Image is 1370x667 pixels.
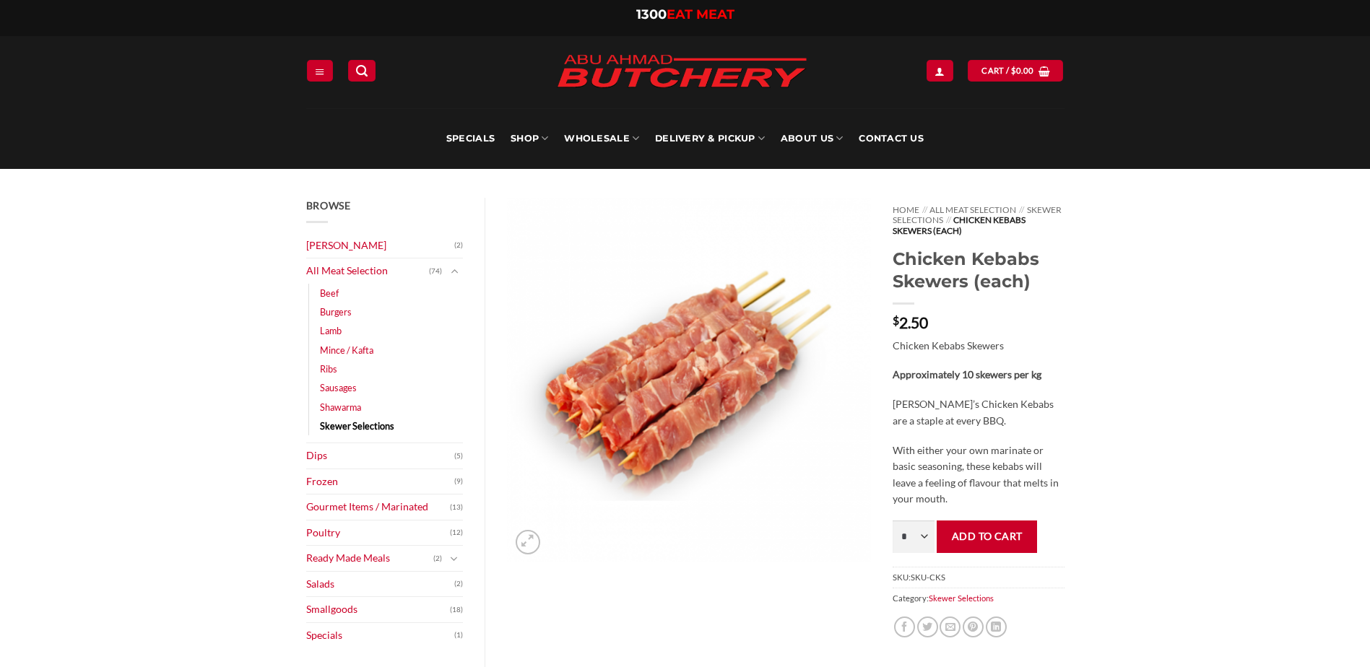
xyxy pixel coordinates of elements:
[348,60,376,81] a: Search
[893,567,1064,588] span: SKU:
[893,396,1064,429] p: [PERSON_NAME]’s Chicken Kebabs are a staple at every BBQ.
[429,261,442,282] span: (74)
[450,522,463,544] span: (12)
[320,359,337,378] a: Ribs
[450,497,463,518] span: (13)
[781,108,843,169] a: About Us
[306,597,451,622] a: Smallgoods
[433,548,442,570] span: (2)
[1011,64,1016,77] span: $
[893,204,1061,225] a: Skewer Selections
[636,6,667,22] span: 1300
[1019,204,1024,215] span: //
[893,443,1064,507] p: With either your own marinate or basic seasoning, these kebabs will leave a feeling of flavour th...
[893,588,1064,609] span: Category:
[446,263,463,279] button: Toggle
[307,60,333,81] a: Menu
[320,321,342,340] a: Lamb
[320,341,373,359] a: Mince / Kafta
[306,546,434,571] a: Ready Made Meals
[929,593,994,603] a: Skewer Selections
[450,599,463,621] span: (18)
[929,204,1016,215] a: All Meat Selection
[937,520,1037,553] button: Add to cart
[454,624,463,646] span: (1)
[516,530,540,554] a: Zoom
[667,6,734,22] span: EAT MEAT
[320,284,339,302] a: Beef
[940,616,961,637] a: Email to a Friend
[859,108,924,169] a: Contact Us
[922,204,927,215] span: //
[306,623,455,648] a: Specials
[507,198,871,562] img: Chicken Kebabs Skewers (each)
[893,313,928,331] bdi: 2.50
[446,551,463,567] button: Toggle
[306,233,455,258] a: [PERSON_NAME]
[446,108,495,169] a: Specials
[893,338,1064,354] p: Chicken Kebabs Skewers
[454,573,463,595] span: (2)
[655,108,765,169] a: Delivery & Pickup
[320,302,352,321] a: Burgers
[963,616,984,637] a: Pin on Pinterest
[893,214,1026,235] span: Chicken Kebabs Skewers (each)
[320,417,394,435] a: Skewer Selections
[911,572,945,582] span: SKU-CKS
[306,572,455,597] a: Salads
[564,108,639,169] a: Wholesale
[636,6,734,22] a: 1300EAT MEAT
[306,199,351,212] span: Browse
[968,60,1063,81] a: View cart
[927,60,953,81] a: Login
[893,315,899,326] span: $
[320,378,357,397] a: Sausages
[511,108,548,169] a: SHOP
[306,469,455,494] a: Frozen
[320,398,361,417] a: Shawarma
[454,235,463,256] span: (2)
[306,258,430,284] a: All Meat Selection
[893,368,1041,380] strong: Approximately 10 skewers per kg
[545,45,819,100] img: Abu Ahmad Butchery
[1011,66,1034,75] bdi: 0.00
[893,204,919,215] a: Home
[946,214,951,225] span: //
[306,494,451,520] a: Gourmet Items / Marinated
[917,616,938,637] a: Share on Twitter
[894,616,915,637] a: Share on Facebook
[306,520,451,546] a: Poultry
[986,616,1007,637] a: Share on LinkedIn
[454,445,463,467] span: (5)
[981,64,1033,77] span: Cart /
[893,248,1064,292] h1: Chicken Kebabs Skewers (each)
[454,471,463,492] span: (9)
[306,443,455,468] a: Dips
